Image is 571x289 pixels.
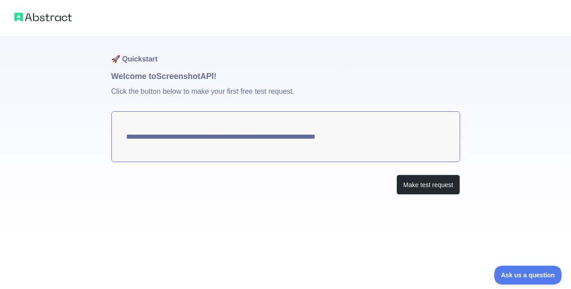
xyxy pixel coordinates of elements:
h1: 🚀 Quickstart [111,36,460,70]
h1: Welcome to Screenshot API! [111,70,460,83]
iframe: Toggle Customer Support [494,266,562,285]
p: Click the button below to make your first free test request. [111,83,460,111]
img: Abstract logo [14,11,72,23]
button: Make test request [396,175,460,195]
